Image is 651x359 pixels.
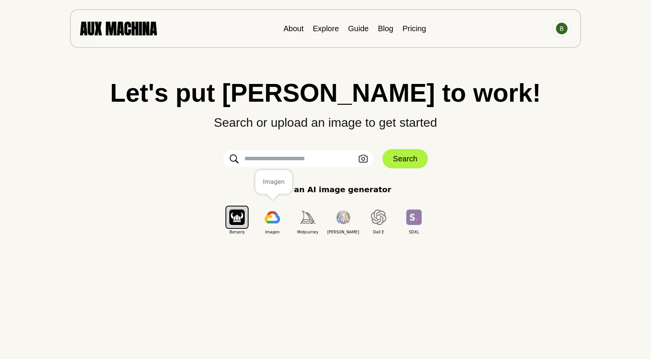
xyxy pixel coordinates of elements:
[406,210,422,225] img: SDXL
[556,23,568,34] img: Avatar
[255,229,290,235] span: Imagen
[284,24,304,33] a: About
[263,178,284,186] div: Imagen
[378,24,393,33] a: Blog
[402,24,426,33] a: Pricing
[361,229,396,235] span: Dall E
[290,229,325,235] span: Midjourney
[15,80,636,106] h1: Let's put [PERSON_NAME] to work!
[219,229,255,235] span: Berserq
[265,211,280,223] img: Imagen
[371,210,386,225] img: Dall E
[325,229,361,235] span: [PERSON_NAME]
[336,210,351,225] img: Leonardo
[260,184,391,195] p: Choose an AI image generator
[300,211,315,223] img: Midjourney
[80,22,157,35] img: AUX MACHINA
[15,106,636,132] p: Search or upload an image to get started
[313,24,339,33] a: Explore
[396,229,432,235] span: SDXL
[382,149,427,168] button: Search
[229,210,245,225] img: Berserq
[348,24,369,33] a: Guide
